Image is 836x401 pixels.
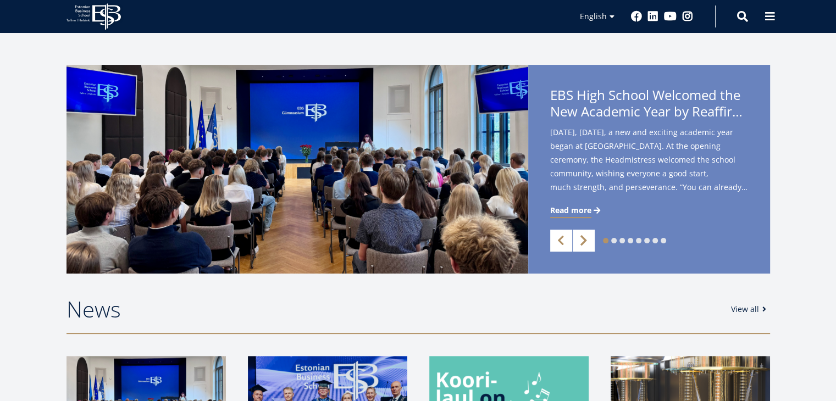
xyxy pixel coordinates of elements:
a: 1 [603,238,608,243]
a: 4 [628,238,633,243]
a: Youtube [664,11,677,22]
a: Next [573,230,595,252]
a: 7 [652,238,658,243]
a: Linkedin [647,11,658,22]
a: 3 [619,238,625,243]
a: Facebook [631,11,642,22]
a: Read more [550,205,602,216]
a: View all [731,304,770,315]
a: 5 [636,238,641,243]
img: a [67,65,528,274]
span: [DATE], [DATE], a new and exciting academic year began at [GEOGRAPHIC_DATA]. At the opening cerem... [550,125,748,198]
a: 8 [661,238,666,243]
a: 2 [611,238,617,243]
h2: News [67,296,720,323]
a: Previous [550,230,572,252]
span: much strength, and perseverance. “You can already feel the autumn in the air – and in a way it’s ... [550,180,748,194]
span: EBS High School Welcomed the [550,87,748,123]
span: Read more [550,205,591,216]
a: Instagram [682,11,693,22]
span: New Academic Year by Reaffirming Its Core Values [550,103,748,120]
a: 6 [644,238,650,243]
